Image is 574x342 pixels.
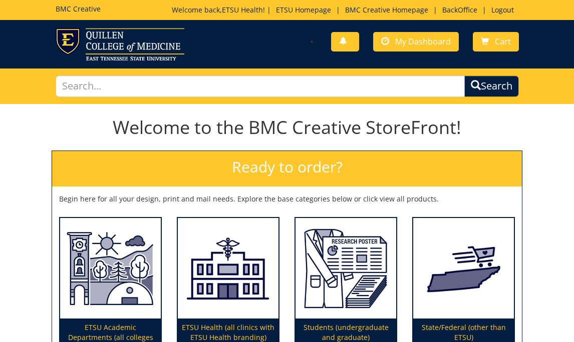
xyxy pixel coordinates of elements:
[296,218,396,319] img: Students (undergraduate and graduate)
[464,75,519,97] button: Search
[52,151,522,186] h2: Ready to order?
[373,32,459,51] a: My Dashboard
[413,218,514,319] img: State/Federal (other than ETSU)
[52,117,522,137] h1: Welcome to the BMC Creative StoreFront!
[172,5,519,15] p: Welcome back, ! | | | |
[437,5,482,14] a: BackOffice
[178,218,278,319] img: ETSU Health (all clinics with ETSU Health branding)
[271,5,336,14] a: ETSU Homepage
[395,36,451,47] span: My Dashboard
[56,28,184,60] img: ETSU logo
[56,75,465,97] input: Search...
[486,5,519,14] a: Logout
[495,36,511,47] span: Cart
[473,32,519,51] a: Cart
[340,5,433,14] a: BMC Creative Homepage
[60,218,161,319] img: ETSU Academic Departments (all colleges and departments)
[222,5,263,14] a: ETSU Health
[56,5,101,12] h5: BMC Creative
[59,194,515,204] p: Begin here for all your design, print and mail needs. Explore the base categories below or click ...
